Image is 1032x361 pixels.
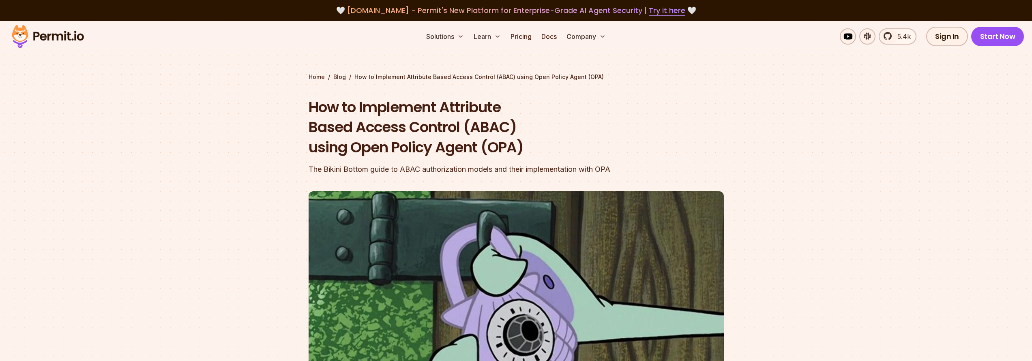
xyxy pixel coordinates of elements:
[423,28,467,45] button: Solutions
[563,28,609,45] button: Company
[309,97,620,158] h1: How to Implement Attribute Based Access Control (ABAC) using Open Policy Agent (OPA)
[507,28,535,45] a: Pricing
[893,32,911,41] span: 5.4k
[8,23,88,50] img: Permit logo
[879,28,916,45] a: 5.4k
[971,27,1024,46] a: Start Now
[333,73,346,81] a: Blog
[926,27,968,46] a: Sign In
[19,5,1013,16] div: 🤍 🤍
[309,73,325,81] a: Home
[470,28,504,45] button: Learn
[538,28,560,45] a: Docs
[649,5,685,16] a: Try it here
[309,164,620,175] div: The Bikini Bottom guide to ABAC authorization models and their implementation with OPA
[309,73,724,81] div: / /
[347,5,685,15] span: [DOMAIN_NAME] - Permit's New Platform for Enterprise-Grade AI Agent Security |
